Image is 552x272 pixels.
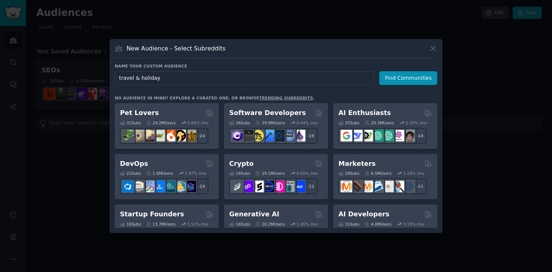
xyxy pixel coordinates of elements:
button: Find Communities [379,71,437,85]
div: No audience in mind? Explore a curated one, or browse . [115,95,315,101]
h2: AI Enthusiasts [338,108,391,118]
h2: AI Developers [338,210,389,219]
div: 16 Sub s [229,222,250,227]
h2: Crypto [229,159,254,168]
div: 1.26 % /mo [296,222,318,227]
div: + 19 [302,128,318,144]
div: 20.3M Users [364,120,394,125]
img: Docker_DevOps [143,181,155,192]
div: 18 Sub s [338,171,359,176]
img: AItoolsCatalog [361,130,373,141]
div: 19 Sub s [229,171,250,176]
img: leopardgeckos [143,130,155,141]
div: + 14 [193,178,208,194]
img: dogbreed [185,130,196,141]
img: DeepSeek [351,130,363,141]
div: 0.44 % /mo [296,120,318,125]
h2: Startup Founders [120,210,184,219]
div: 21 Sub s [120,171,141,176]
img: learnjavascript [252,130,264,141]
div: 3.15 % /mo [403,222,425,227]
h2: Pet Lovers [120,108,159,118]
div: + 18 [411,128,427,144]
img: reactnative [273,130,285,141]
img: csharp [231,130,243,141]
img: PlatformEngineers [185,181,196,192]
div: 1.51 % /mo [187,222,208,227]
img: software [242,130,253,141]
img: cockatiel [164,130,175,141]
h2: Marketers [338,159,376,168]
img: MarketingResearch [393,181,404,192]
img: platformengineering [164,181,175,192]
img: ArtificalIntelligence [403,130,415,141]
h2: Generative AI [229,210,279,219]
div: 20.2M Users [255,222,285,227]
img: bigseo [351,181,363,192]
img: azuredevops [122,181,134,192]
img: Emailmarketing [372,181,383,192]
div: 1.97 % /mo [185,171,206,176]
img: GoogleGeminiAI [341,130,352,141]
h2: DevOps [120,159,148,168]
div: 16 Sub s [120,222,141,227]
img: ballpython [133,130,144,141]
div: 29.9M Users [255,120,285,125]
div: 4.0M Users [364,222,392,227]
img: chatgpt_promptDesign [372,130,383,141]
div: 13.7M Users [146,222,175,227]
img: elixir [294,130,305,141]
div: 26 Sub s [229,120,250,125]
div: 1.19 % /mo [403,171,425,176]
h2: Software Developers [229,108,306,118]
img: aws_cdk [174,181,186,192]
input: Pick a short name, like "Digital Marketers" or "Movie-Goers" [115,71,374,85]
img: OnlineMarketing [403,181,415,192]
img: AskComputerScience [283,130,295,141]
a: trending subreddits [259,96,313,100]
div: 1.6M Users [146,171,173,176]
img: ethstaker [252,181,264,192]
img: 0xPolygon [242,181,253,192]
img: AWS_Certified_Experts [133,181,144,192]
img: iOSProgramming [263,130,274,141]
div: + 24 [193,128,208,144]
img: content_marketing [341,181,352,192]
div: 31 Sub s [120,120,141,125]
img: web3 [263,181,274,192]
img: PetAdvice [174,130,186,141]
div: 6.5M Users [364,171,392,176]
img: OpenAIDev [393,130,404,141]
img: defiblockchain [273,181,285,192]
div: 0.50 % /mo [296,171,318,176]
h3: Name your custom audience [115,63,437,69]
img: turtle [153,130,165,141]
div: + 12 [302,178,318,194]
div: + 11 [411,178,427,194]
h3: New Audience - Select Subreddits [127,45,225,52]
div: 24.2M Users [146,120,175,125]
div: 25 Sub s [338,120,359,125]
div: 15 Sub s [338,222,359,227]
img: defi_ [294,181,305,192]
img: DevOpsLinks [153,181,165,192]
img: herpetology [122,130,134,141]
div: 19.1M Users [255,171,285,176]
img: AskMarketing [361,181,373,192]
img: ethfinance [231,181,243,192]
img: CryptoNews [283,181,295,192]
img: chatgpt_prompts_ [382,130,394,141]
div: 0.84 % /mo [187,120,208,125]
div: 2.33 % /mo [406,120,427,125]
img: googleads [382,181,394,192]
